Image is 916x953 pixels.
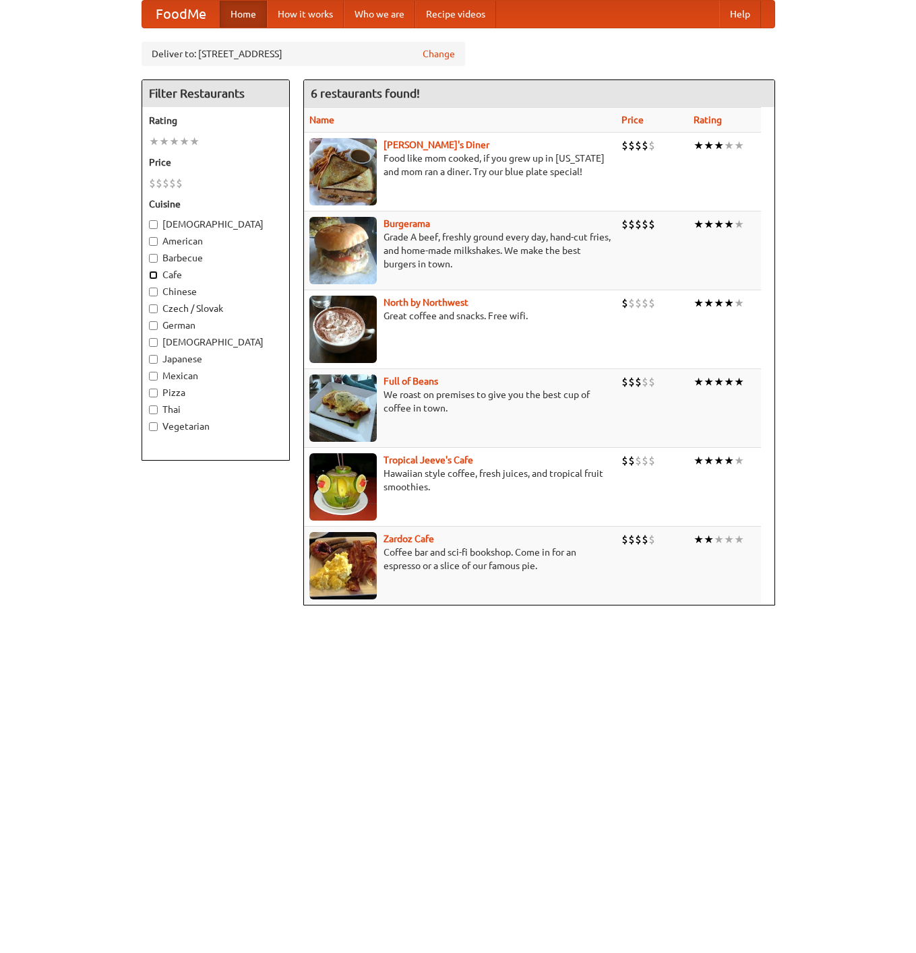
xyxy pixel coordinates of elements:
[159,134,169,149] li: ★
[149,156,282,169] h5: Price
[628,217,635,232] li: $
[628,532,635,547] li: $
[642,138,648,153] li: $
[621,138,628,153] li: $
[704,374,714,389] li: ★
[635,453,642,468] li: $
[149,369,282,383] label: Mexican
[628,374,635,389] li: $
[714,453,724,468] li: ★
[694,453,704,468] li: ★
[635,296,642,310] li: $
[415,1,496,28] a: Recipe videos
[176,176,183,191] li: $
[635,374,642,389] li: $
[309,546,611,572] p: Coffee bar and sci-fi bookshop. Come in for an espresso or a slice of our famous pie.
[724,374,734,389] li: ★
[149,197,282,211] h5: Cuisine
[309,296,377,363] img: north.jpg
[714,296,724,310] li: ★
[714,532,724,547] li: ★
[149,176,156,191] li: $
[734,532,744,547] li: ★
[724,532,734,547] li: ★
[628,453,635,468] li: $
[311,87,420,100] ng-pluralize: 6 restaurants found!
[149,220,158,229] input: [DEMOGRAPHIC_DATA]
[156,176,162,191] li: $
[714,217,724,232] li: ★
[621,296,628,310] li: $
[694,138,704,153] li: ★
[149,251,282,265] label: Barbecue
[714,374,724,389] li: ★
[694,532,704,547] li: ★
[423,47,455,61] a: Change
[648,453,655,468] li: $
[149,422,158,431] input: Vegetarian
[635,532,642,547] li: $
[635,138,642,153] li: $
[149,302,282,315] label: Czech / Slovak
[621,453,628,468] li: $
[734,453,744,468] li: ★
[694,374,704,389] li: ★
[642,217,648,232] li: $
[149,285,282,298] label: Chinese
[621,532,628,547] li: $
[384,376,438,387] b: Full of Beans
[309,388,611,415] p: We roast on premises to give you the best cup of coffee in town.
[648,217,655,232] li: $
[724,296,734,310] li: ★
[169,134,179,149] li: ★
[384,297,468,308] a: North by Northwest
[149,237,158,246] input: American
[648,138,655,153] li: $
[734,296,744,310] li: ★
[169,176,176,191] li: $
[149,134,159,149] li: ★
[149,319,282,332] label: German
[149,114,282,127] h5: Rating
[384,533,434,544] a: Zardoz Cafe
[384,139,489,150] b: [PERSON_NAME]'s Diner
[149,335,282,349] label: [DEMOGRAPHIC_DATA]
[628,138,635,153] li: $
[149,403,282,416] label: Thai
[704,532,714,547] li: ★
[267,1,344,28] a: How it works
[309,217,377,284] img: burgerama.jpg
[635,217,642,232] li: $
[149,355,158,364] input: Japanese
[704,217,714,232] li: ★
[162,176,169,191] li: $
[309,453,377,521] img: jeeves.jpg
[648,374,655,389] li: $
[149,420,282,433] label: Vegetarian
[149,288,158,296] input: Chinese
[142,1,220,28] a: FoodMe
[149,372,158,381] input: Mexican
[309,467,611,494] p: Hawaiian style coffee, fresh juices, and tropical fruit smoothies.
[149,234,282,248] label: American
[142,80,289,107] h4: Filter Restaurants
[694,296,704,310] li: ★
[734,138,744,153] li: ★
[149,218,282,231] label: [DEMOGRAPHIC_DATA]
[384,218,430,229] a: Burgerama
[734,217,744,232] li: ★
[642,296,648,310] li: $
[648,296,655,310] li: $
[149,338,158,347] input: [DEMOGRAPHIC_DATA]
[714,138,724,153] li: ★
[642,453,648,468] li: $
[719,1,761,28] a: Help
[642,374,648,389] li: $
[724,453,734,468] li: ★
[621,217,628,232] li: $
[704,453,714,468] li: ★
[384,455,473,465] a: Tropical Jeeve's Cafe
[628,296,635,310] li: $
